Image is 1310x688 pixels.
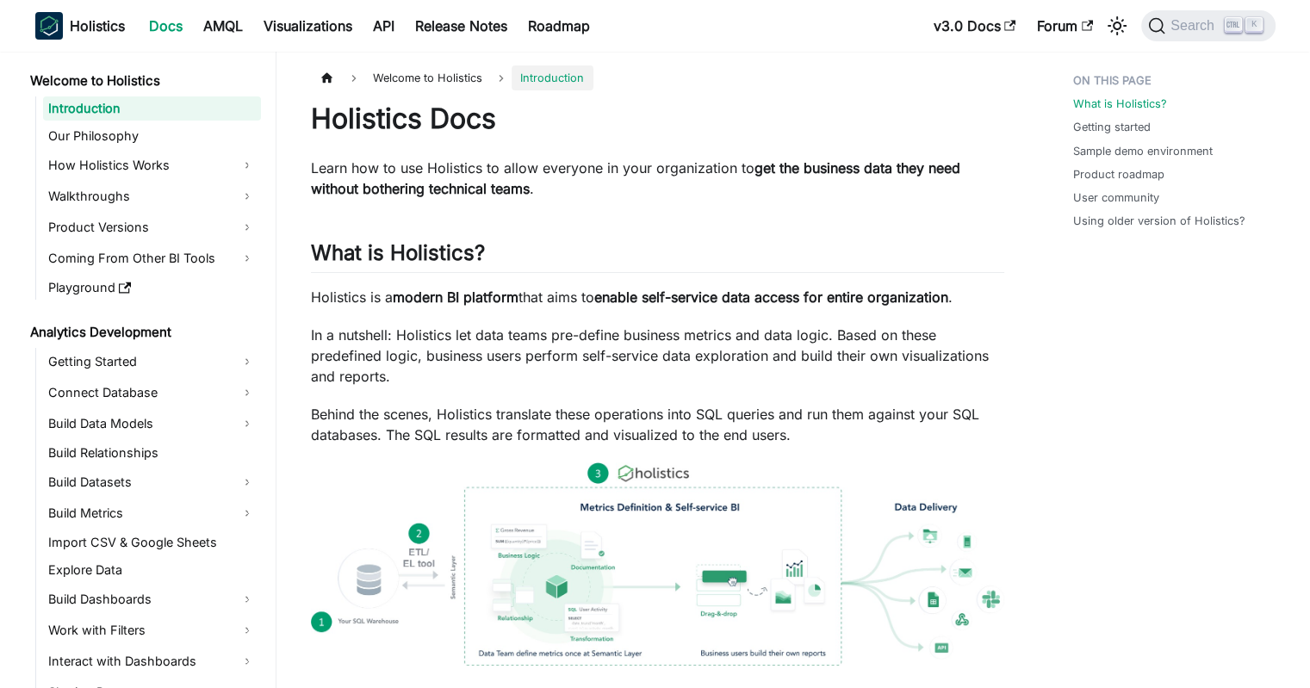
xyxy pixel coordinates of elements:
[311,240,1004,273] h2: What is Holistics?
[253,12,363,40] a: Visualizations
[43,586,261,613] a: Build Dashboards
[43,410,261,437] a: Build Data Models
[393,288,518,306] strong: modern BI platform
[1165,18,1225,34] span: Search
[1073,166,1164,183] a: Product roadmap
[923,12,1027,40] a: v3.0 Docs
[364,65,491,90] span: Welcome to Holistics
[70,15,125,36] b: Holistics
[311,102,1004,136] h1: Holistics Docs
[1245,17,1263,33] kbd: K
[43,152,261,179] a: How Holistics Works
[43,468,261,496] a: Build Datasets
[1073,213,1245,229] a: Using older version of Holistics?
[35,12,63,40] img: Holistics
[43,530,261,555] a: Import CSV & Google Sheets
[43,245,261,272] a: Coming From Other BI Tools
[405,12,518,40] a: Release Notes
[43,617,261,644] a: Work with Filters
[311,158,1004,199] p: Learn how to use Holistics to allow everyone in your organization to .
[43,558,261,582] a: Explore Data
[43,124,261,148] a: Our Philosophy
[25,69,261,93] a: Welcome to Holistics
[311,462,1004,666] img: How Holistics fits in your Data Stack
[43,499,261,527] a: Build Metrics
[512,65,593,90] span: Introduction
[43,441,261,465] a: Build Relationships
[43,348,261,375] a: Getting Started
[1073,96,1167,112] a: What is Holistics?
[139,12,193,40] a: Docs
[1073,119,1151,135] a: Getting started
[518,12,600,40] a: Roadmap
[1141,10,1275,41] button: Search (Ctrl+K)
[1103,12,1131,40] button: Switch between dark and light mode (currently light mode)
[18,52,276,688] nav: Docs sidebar
[311,325,1004,387] p: In a nutshell: Holistics let data teams pre-define business metrics and data logic. Based on thes...
[43,648,261,675] a: Interact with Dashboards
[363,12,405,40] a: API
[43,379,261,406] a: Connect Database
[43,276,261,300] a: Playground
[43,214,261,241] a: Product Versions
[35,12,125,40] a: HolisticsHolistics
[311,404,1004,445] p: Behind the scenes, Holistics translate these operations into SQL queries and run them against you...
[311,287,1004,307] p: Holistics is a that aims to .
[594,288,948,306] strong: enable self-service data access for entire organization
[1073,189,1159,206] a: User community
[311,65,344,90] a: Home page
[43,96,261,121] a: Introduction
[25,320,261,344] a: Analytics Development
[1027,12,1103,40] a: Forum
[43,183,261,210] a: Walkthroughs
[193,12,253,40] a: AMQL
[311,65,1004,90] nav: Breadcrumbs
[1073,143,1213,159] a: Sample demo environment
